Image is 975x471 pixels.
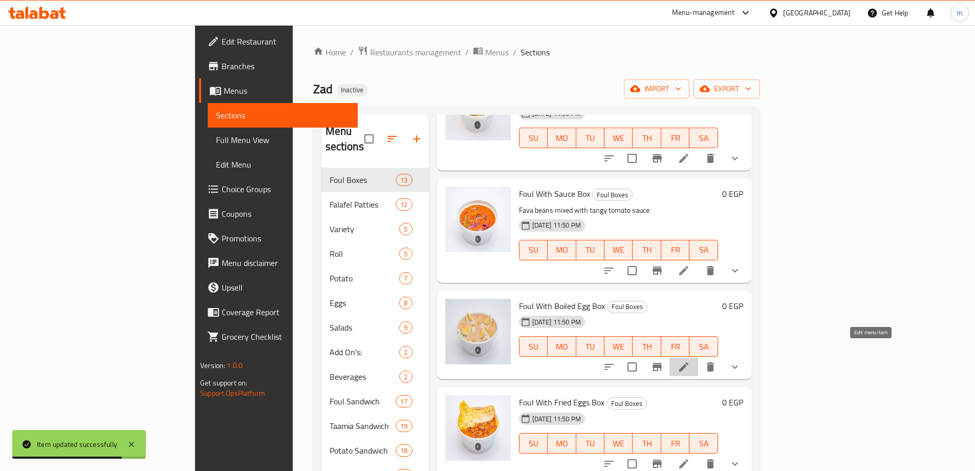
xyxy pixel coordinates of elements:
span: Roll [330,248,400,260]
button: show more [723,146,747,171]
div: Foul Sandwich17 [321,389,429,414]
svg: Show Choices [729,458,741,470]
span: Edit Restaurant [222,35,350,48]
div: items [396,198,412,211]
span: 2 [400,347,411,357]
li: / [465,46,469,58]
div: Salads9 [321,315,429,340]
button: delete [698,146,723,171]
div: items [396,444,412,457]
button: delete [698,355,723,379]
div: items [399,371,412,383]
span: Coupons [222,208,350,220]
span: Full Menu View [216,134,350,146]
button: SA [689,240,718,260]
a: Upsell [199,275,358,300]
div: Item updated successfully [37,439,117,450]
img: Foul With Boiled Egg Box [445,299,511,364]
span: FR [665,436,685,451]
span: Grocery Checklist [222,331,350,343]
span: Foul Sandwich [330,395,396,407]
span: SU [524,242,544,257]
nav: breadcrumb [313,46,760,59]
span: Select all sections [358,128,380,150]
span: MO [552,242,572,257]
span: Foul Boxes [330,174,396,186]
span: 19 [396,421,411,431]
span: TU [580,242,600,257]
span: SU [524,131,544,146]
span: TH [637,131,657,146]
a: Edit menu item [678,458,690,470]
a: Menu disclaimer [199,251,358,275]
span: MO [552,339,572,354]
button: MO [548,240,576,260]
button: Add section [404,127,429,151]
a: Edit menu item [678,152,690,165]
span: Coverage Report [222,306,350,318]
span: Variety [330,223,400,235]
button: TU [576,128,604,148]
span: SA [694,339,713,354]
span: WE [609,339,629,354]
button: show more [723,355,747,379]
span: TH [637,436,657,451]
h6: 0 EGP [722,395,743,409]
span: Restaurants management [370,46,461,58]
span: Edit Menu [216,158,350,171]
button: SU [519,128,548,148]
div: Menu-management [672,7,735,19]
span: Add On's: [330,346,400,358]
span: TU [580,436,600,451]
div: Potato7 [321,266,429,291]
a: Coverage Report [199,300,358,324]
button: TU [576,240,604,260]
span: [DATE] 11:50 PM [528,220,585,230]
span: SU [524,436,544,451]
span: TH [637,242,657,257]
span: Promotions [222,232,350,244]
span: TU [580,131,600,146]
span: SU [524,339,544,354]
div: items [399,272,412,284]
button: TU [576,433,604,454]
div: Potato [330,272,400,284]
svg: Show Choices [729,152,741,165]
button: sort-choices [597,258,621,283]
span: import [632,83,681,95]
span: 13 [396,175,411,185]
svg: Show Choices [729,264,741,277]
button: SA [689,336,718,357]
button: TH [633,240,661,260]
div: Falafel Patties12 [321,192,429,217]
button: FR [661,128,689,148]
div: Falafel Patties [330,198,396,211]
button: show more [723,258,747,283]
div: Taamia Sandwich19 [321,414,429,438]
p: Fava beans mixed with tangy tomato sauce [519,204,718,217]
div: Salads [330,321,400,334]
li: / [513,46,516,58]
img: Foul With Sauce Box [445,187,511,252]
span: TU [580,339,600,354]
button: TH [633,336,661,357]
div: Beverages [330,371,400,383]
span: 17 [396,397,411,406]
button: SU [519,336,548,357]
button: Branch-specific-item [645,146,669,171]
div: items [399,223,412,235]
span: Menus [485,46,509,58]
a: Grocery Checklist [199,324,358,349]
button: import [624,79,689,98]
span: 2 [400,372,411,382]
a: Sections [208,103,358,128]
a: Restaurants management [358,46,461,59]
div: Potato Sandwich [330,444,396,457]
h6: 0 EGP [722,299,743,313]
svg: Show Choices [729,361,741,373]
span: [DATE] 11:50 PM [528,414,585,424]
button: MO [548,336,576,357]
button: WE [604,433,633,454]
